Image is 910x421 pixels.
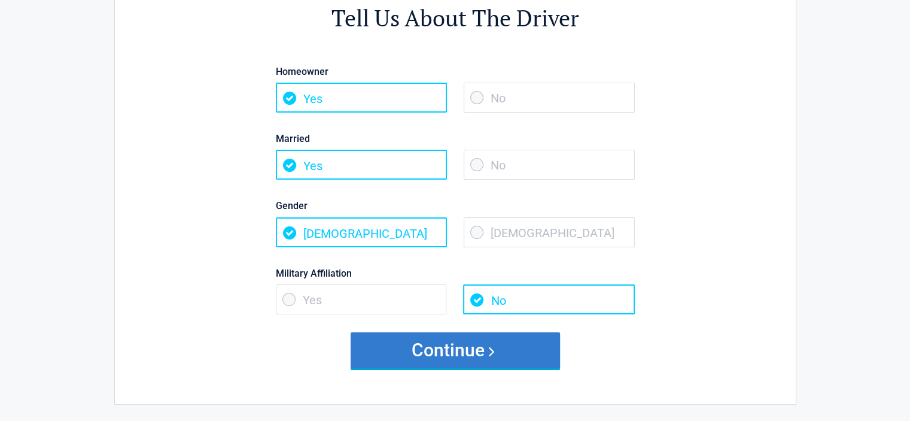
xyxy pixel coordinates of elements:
label: Military Affiliation [276,265,635,281]
h2: Tell Us About The Driver [181,3,730,34]
span: No [463,284,634,314]
span: No [464,150,635,180]
button: Continue [351,332,560,368]
span: No [464,83,635,113]
label: Gender [276,198,635,214]
span: Yes [276,284,447,314]
span: [DEMOGRAPHIC_DATA] [276,217,447,247]
span: Yes [276,83,447,113]
span: [DEMOGRAPHIC_DATA] [464,217,635,247]
label: Homeowner [276,63,635,80]
span: Yes [276,150,447,180]
label: Married [276,131,635,147]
